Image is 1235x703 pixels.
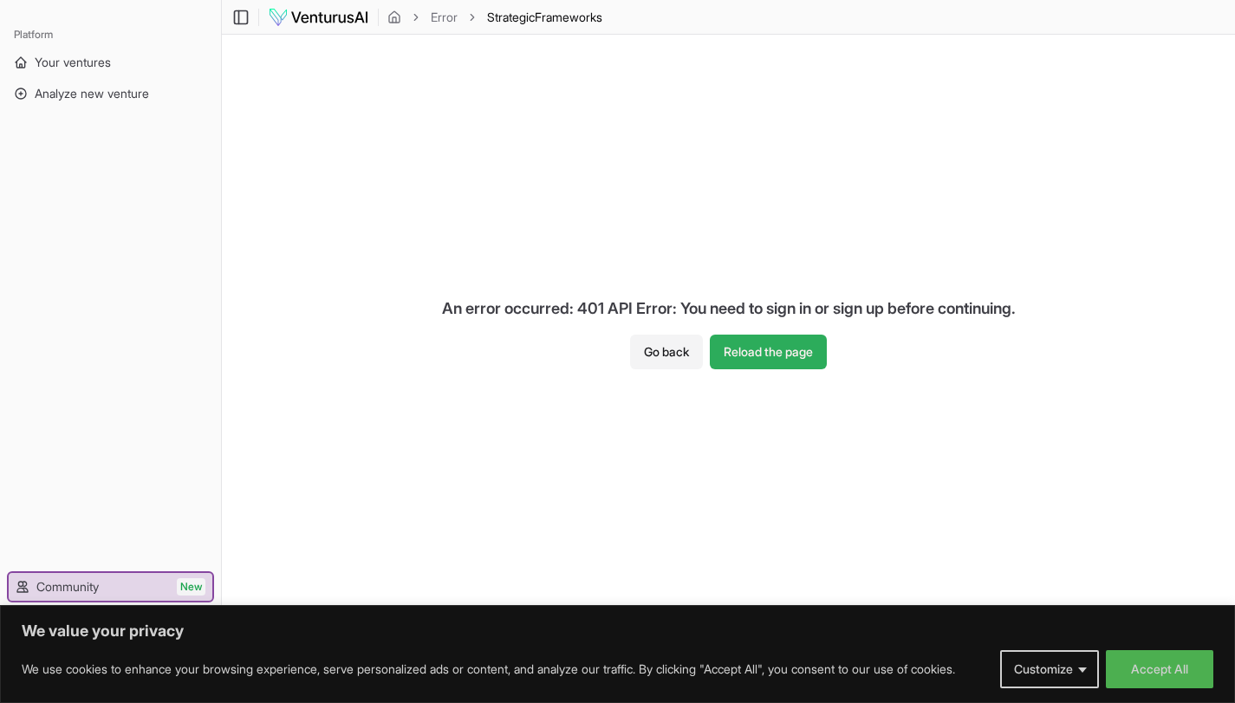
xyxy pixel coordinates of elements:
[35,85,149,102] span: Analyze new venture
[1000,650,1099,688] button: Customize
[630,335,703,369] button: Go back
[22,621,1213,641] p: We value your privacy
[7,80,214,107] a: Analyze new venture
[428,283,1030,335] div: An error occurred: 401 API Error: You need to sign in or sign up before continuing.
[268,7,369,28] img: logo
[36,578,99,596] span: Community
[177,578,205,596] span: New
[710,335,827,369] button: Reload the page
[431,9,458,26] a: Error
[7,49,214,76] a: Your ventures
[535,10,602,24] span: Frameworks
[9,573,212,601] a: CommunityNew
[487,9,602,26] span: StrategicFrameworks
[387,9,602,26] nav: breadcrumb
[7,21,214,49] div: Platform
[35,54,111,71] span: Your ventures
[1106,650,1213,688] button: Accept All
[22,659,955,680] p: We use cookies to enhance your browsing experience, serve personalized ads or content, and analyz...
